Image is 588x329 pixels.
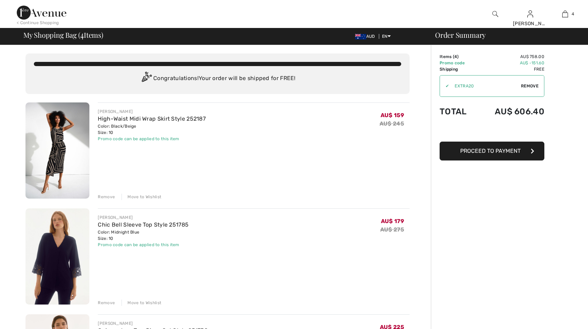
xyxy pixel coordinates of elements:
[527,10,533,18] img: My Info
[440,53,477,60] td: Items ( )
[139,72,153,86] img: Congratulation2.svg
[98,115,206,122] a: High-Waist Midi Wrap Skirt Style 252187
[521,83,538,89] span: Remove
[98,108,206,115] div: [PERSON_NAME]
[98,242,189,248] div: Promo code can be applied to this item
[98,214,189,221] div: [PERSON_NAME]
[527,10,533,17] a: Sign In
[440,60,477,66] td: Promo code
[460,148,521,154] span: Proceed to Payment
[381,218,404,224] span: AU$ 179
[25,208,89,305] img: Chic Bell Sleeve Top Style 251785
[382,34,391,39] span: EN
[380,226,404,233] s: AU$ 275
[440,83,449,89] div: ✔
[98,136,206,142] div: Promo code can be applied to this item
[427,31,584,38] div: Order Summary
[477,60,544,66] td: AU$ -151.60
[477,53,544,60] td: AU$ 758.00
[98,229,189,242] div: Color: Midnight Blue Size: 10
[98,320,208,327] div: [PERSON_NAME]
[23,31,103,38] span: My Shopping Bag ( Items)
[122,194,161,200] div: Move to Wishlist
[355,34,378,39] span: AUD
[17,20,59,26] div: < Continue Shopping
[543,308,581,326] iframe: Opens a widget where you can find more information
[355,34,366,40] img: Australian Dollar
[513,20,547,27] div: [PERSON_NAME]
[25,102,89,199] img: High-Waist Midi Wrap Skirt Style 252187
[492,10,498,18] img: search the website
[380,120,404,127] s: AU$ 245
[572,11,574,17] span: 4
[440,100,477,123] td: Total
[381,112,404,119] span: AU$ 159
[449,76,521,96] input: Promo code
[440,142,544,160] button: Proceed to Payment
[98,221,189,228] a: Chic Bell Sleeve Top Style 251785
[477,66,544,72] td: Free
[122,300,161,306] div: Move to Wishlist
[440,123,544,139] iframe: PayPal
[562,10,568,18] img: My Bag
[98,194,115,200] div: Remove
[477,100,544,123] td: AU$ 606.40
[98,123,206,136] div: Color: Black/Beige Size: 10
[34,72,401,86] div: Congratulations! Your order will be shipped for FREE!
[548,10,582,18] a: 4
[454,54,457,59] span: 4
[17,6,66,20] img: 1ère Avenue
[440,66,477,72] td: Shipping
[98,300,115,306] div: Remove
[80,30,84,39] span: 4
